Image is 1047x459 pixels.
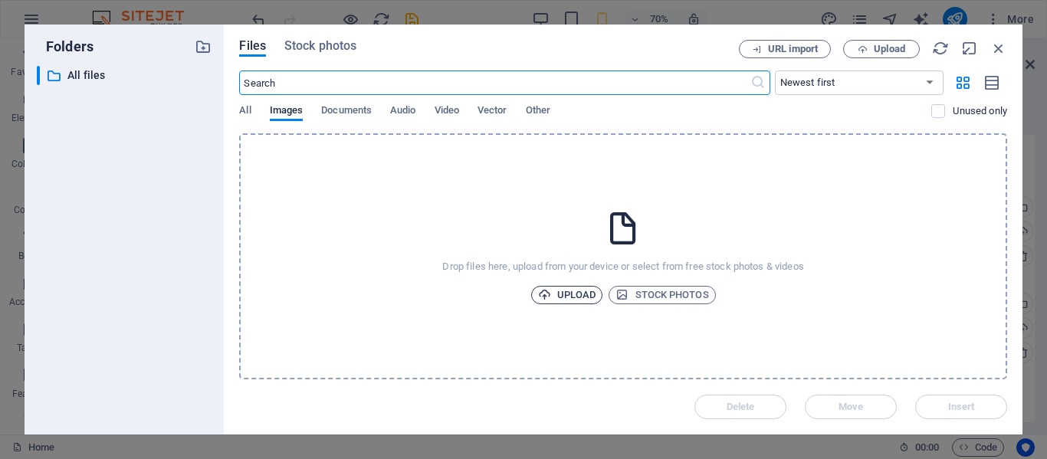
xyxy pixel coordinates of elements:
[739,40,831,58] button: URL import
[478,101,507,123] span: Vector
[6,6,108,19] a: Skip to main content
[239,101,251,123] span: All
[526,101,550,123] span: Other
[37,66,40,85] div: ​
[270,101,304,123] span: Images
[442,260,803,274] p: Drop files here, upload from your device or select from free stock photos & videos
[843,40,920,58] button: Upload
[284,37,356,55] span: Stock photos
[609,286,715,304] button: Stock photos
[390,101,415,123] span: Audio
[932,40,949,57] i: Reload
[435,101,459,123] span: Video
[531,286,603,304] button: Upload
[321,101,372,123] span: Documents
[538,286,596,304] span: Upload
[239,37,266,55] span: Files
[239,70,750,95] input: Search
[990,40,1007,57] i: Close
[37,37,94,57] p: Folders
[195,38,212,55] i: Create new folder
[874,44,905,54] span: Upload
[67,67,184,84] p: All files
[961,40,978,57] i: Minimize
[768,44,818,54] span: URL import
[615,286,708,304] span: Stock photos
[953,104,1007,118] p: Displays only files that are not in use on the website. Files added during this session can still...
